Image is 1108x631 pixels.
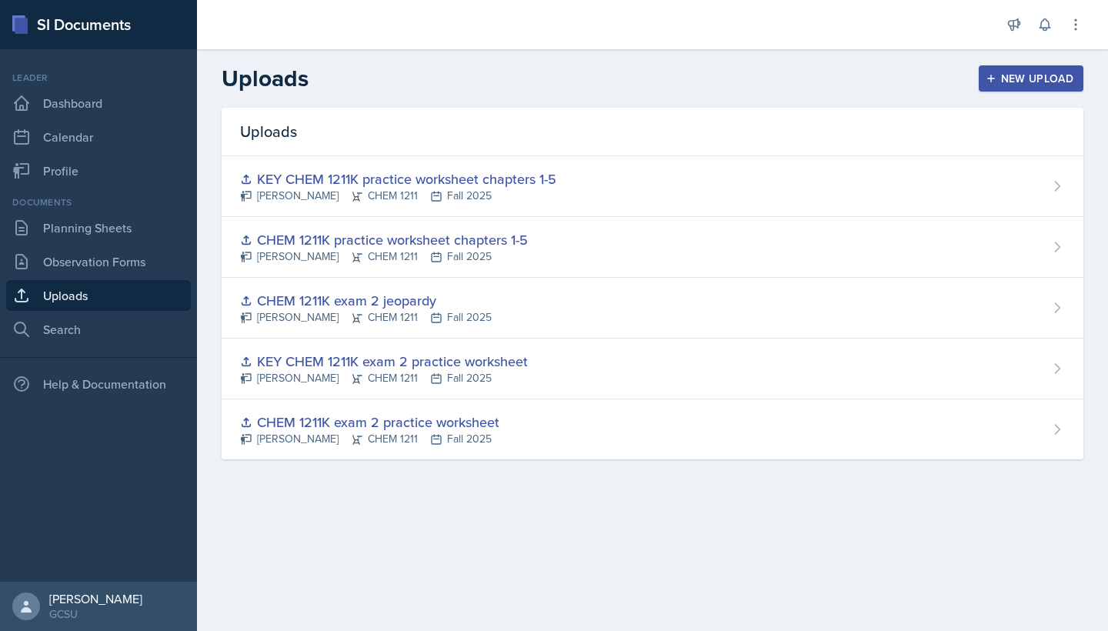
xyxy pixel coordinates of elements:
div: KEY CHEM 1211K exam 2 practice worksheet [240,351,528,372]
a: CHEM 1211K exam 2 practice worksheet [PERSON_NAME]CHEM 1211Fall 2025 [222,399,1083,459]
div: Documents [6,195,191,209]
a: KEY CHEM 1211K exam 2 practice worksheet [PERSON_NAME]CHEM 1211Fall 2025 [222,339,1083,399]
a: Profile [6,155,191,186]
a: Calendar [6,122,191,152]
div: New Upload [989,72,1074,85]
div: GCSU [49,606,142,622]
a: CHEM 1211K exam 2 jeopardy [PERSON_NAME]CHEM 1211Fall 2025 [222,278,1083,339]
h2: Uploads [222,65,309,92]
a: Observation Forms [6,246,191,277]
a: Search [6,314,191,345]
div: Leader [6,71,191,85]
div: [PERSON_NAME] CHEM 1211 Fall 2025 [240,249,528,265]
div: [PERSON_NAME] CHEM 1211 Fall 2025 [240,370,528,386]
div: CHEM 1211K exam 2 jeopardy [240,290,492,311]
div: [PERSON_NAME] CHEM 1211 Fall 2025 [240,188,556,204]
div: [PERSON_NAME] [49,591,142,606]
a: CHEM 1211K practice worksheet chapters 1-5 [PERSON_NAME]CHEM 1211Fall 2025 [222,217,1083,278]
div: CHEM 1211K exam 2 practice worksheet [240,412,499,432]
div: KEY CHEM 1211K practice worksheet chapters 1-5 [240,169,556,189]
div: Uploads [222,108,1083,156]
div: Help & Documentation [6,369,191,399]
a: Planning Sheets [6,212,191,243]
a: Uploads [6,280,191,311]
div: CHEM 1211K practice worksheet chapters 1-5 [240,229,528,250]
a: Dashboard [6,88,191,119]
div: [PERSON_NAME] CHEM 1211 Fall 2025 [240,309,492,326]
a: KEY CHEM 1211K practice worksheet chapters 1-5 [PERSON_NAME]CHEM 1211Fall 2025 [222,156,1083,217]
div: [PERSON_NAME] CHEM 1211 Fall 2025 [240,431,499,447]
button: New Upload [979,65,1084,92]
